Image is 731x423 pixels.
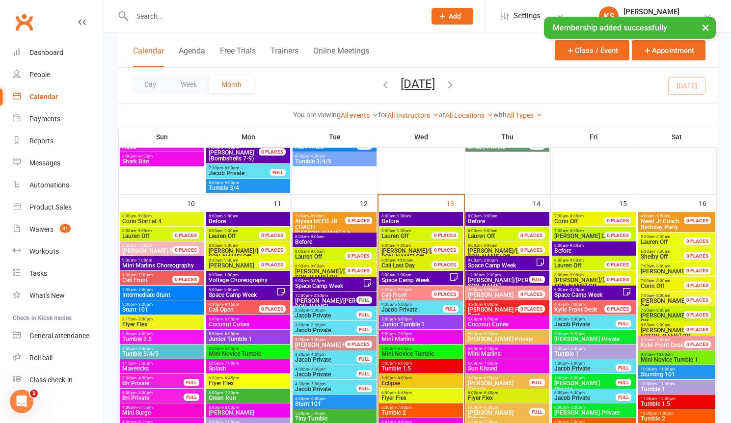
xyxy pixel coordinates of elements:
div: Class check-in [29,376,73,384]
span: - 8:15pm [136,154,153,159]
span: - 2:30pm [485,273,501,277]
div: 10 [187,195,205,211]
span: 8:00am [554,258,616,263]
span: 7:30am [640,308,696,313]
span: - 9:00am [482,243,497,248]
span: 3:00pm [295,323,357,327]
a: What's New [13,285,104,307]
th: Tue [292,127,378,147]
span: - 3:00pm [395,273,411,277]
span: Jacob Private [381,307,443,313]
div: Payments [29,115,60,123]
span: - 6:00pm [223,317,239,321]
div: Roll call [29,354,53,362]
span: [PERSON_NAME] Front Desk [468,306,529,319]
span: 2:00pm [122,288,202,292]
span: Lauren Off [295,253,322,260]
span: [PERSON_NAME] Off [641,312,686,325]
span: - 8:00pm [223,166,239,170]
span: 5:00pm [208,317,288,321]
button: [DATE] [401,77,435,91]
span: - 3:00pm [222,288,239,292]
span: - 2:30pm [312,293,328,298]
button: Day [132,76,168,93]
div: KS [599,6,619,26]
div: 0 PLACES [684,282,711,289]
span: - 7:30pm [136,273,153,277]
span: - 5:00pm [396,302,412,307]
span: - 1:00pm [222,273,239,277]
span: 8:00am [208,243,271,248]
span: Space Camp Week [295,283,363,289]
span: Kylie Front Desk [554,306,597,313]
span: - 9:00am [482,214,497,218]
div: 0 PLACES [259,305,286,313]
div: 0 PLACES [259,246,286,254]
a: Class kiosk mode [13,369,104,391]
span: Corin Start at 4 [122,218,202,224]
span: 8:00am [640,323,696,327]
strong: at [439,111,445,119]
span: Lauren Off [554,262,581,269]
div: 0 PLACES [684,311,711,318]
a: All Locations [445,111,493,119]
span: 5:30am [640,235,696,239]
th: Sat [637,127,717,147]
span: Shelby Private [467,144,530,150]
span: [PERSON_NAME]/[PERSON_NAME] Off [209,247,270,260]
span: [PERSON_NAME] [209,262,254,269]
span: - 8:30am [654,308,670,313]
div: Reports [29,137,54,145]
div: Automations [29,181,69,189]
span: 8:30am [122,243,184,248]
span: - 8:00am [654,279,670,283]
span: 9:00am [208,288,276,292]
div: 0 PLACES [684,267,711,274]
span: 8:00am [295,264,357,268]
span: 8:30am [208,258,271,263]
strong: for [379,111,387,119]
a: Roll call [13,347,104,369]
span: 8:00am [467,229,530,233]
div: 0 PLACES [518,291,545,298]
button: Calendar [133,46,164,67]
span: 3:00pm [381,288,443,292]
span: Before [381,218,461,224]
span: - 9:00am [136,229,152,233]
span: Tumble 3/4/5 [295,159,375,164]
span: - 9:00am [395,214,411,218]
div: FULL [616,320,631,327]
span: 7:30am [554,229,616,233]
span: 8:00am [381,243,443,248]
span: Cali Front [381,291,407,298]
span: [PERSON_NAME]/[PERSON_NAME] Off [381,247,442,260]
span: Corin Off [554,218,578,225]
span: 12:00pm [467,273,530,277]
span: Lauren Off [468,233,495,239]
div: 13 [446,195,464,211]
span: - 3:00pm [136,288,153,292]
span: 9:00am [381,258,443,263]
span: [PERSON_NAME]/[PERSON_NAME] Off [295,268,356,281]
a: Messages [13,152,104,174]
a: People [13,64,104,86]
span: Lauren Off [209,233,236,239]
span: 9:00am [295,279,363,283]
span: [PERSON_NAME]/[PERSON_NAME] [295,298,357,310]
strong: with [493,111,507,119]
span: Jacob Private [295,313,357,318]
span: - 6:00pm [396,317,412,321]
div: FULL [356,296,372,304]
div: FULL [356,326,372,333]
span: - 7:30am [654,249,670,254]
span: - 3:00pm [482,258,498,263]
span: - 1:30pm [136,243,152,248]
div: 0 PLACES [518,246,545,254]
div: 0 PLACES [518,232,545,239]
span: 8:00pm [295,154,375,159]
th: Wed [378,127,464,147]
a: All Instructors [387,111,439,119]
span: Space Camp Week [554,292,622,298]
span: Coconut Cuties [208,321,288,327]
div: 0 PLACES [604,232,631,239]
